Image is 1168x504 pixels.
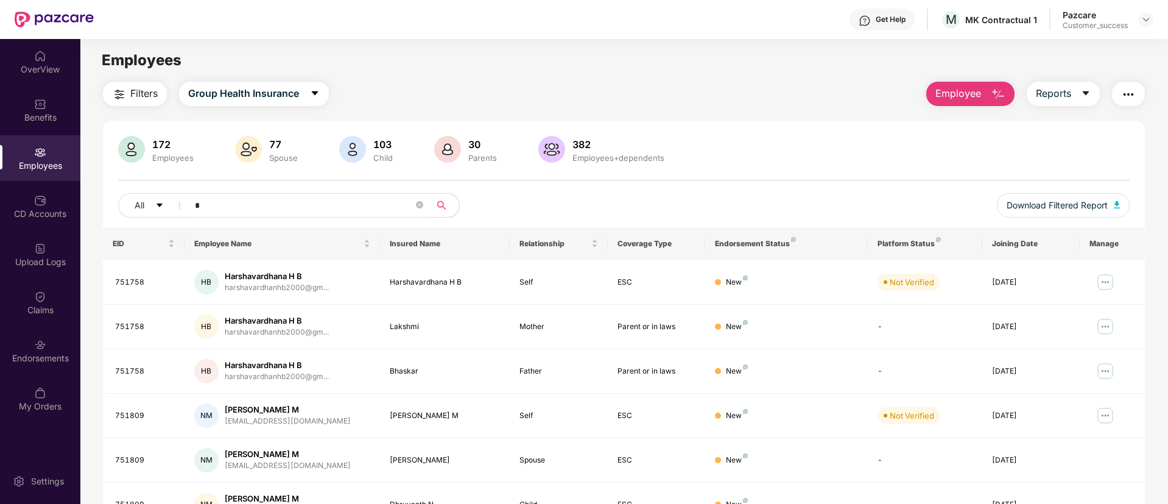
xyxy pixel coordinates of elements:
[876,15,906,24] div: Get Help
[155,201,164,211] span: caret-down
[743,409,748,414] img: svg+xml;base64,PHN2ZyB4bWxucz0iaHR0cDovL3d3dy53My5vcmcvMjAwMC9zdmciIHdpZHRoPSI4IiBoZWlnaHQ9IjgiIH...
[194,359,219,383] div: HB
[1063,21,1128,30] div: Customer_success
[434,136,461,163] img: svg+xml;base64,PHN2ZyB4bWxucz0iaHR0cDovL3d3dy53My5vcmcvMjAwMC9zdmciIHhtbG5zOnhsaW5rPSJodHRwOi8vd3...
[982,227,1080,260] th: Joining Date
[188,86,299,101] span: Group Health Insurance
[115,366,175,377] div: 751758
[890,410,934,422] div: Not Verified
[225,315,329,327] div: Harshavardhana H B
[150,153,196,163] div: Employees
[115,455,175,466] div: 751809
[1121,87,1136,102] img: svg+xml;base64,PHN2ZyB4bWxucz0iaHR0cDovL3d3dy53My5vcmcvMjAwMC9zdmciIHdpZHRoPSIyNCIgaGVpZ2h0PSIyNC...
[339,136,366,163] img: svg+xml;base64,PHN2ZyB4bWxucz0iaHR0cDovL3d3dy53My5vcmcvMjAwMC9zdmciIHhtbG5zOnhsaW5rPSJodHRwOi8vd3...
[466,153,499,163] div: Parents
[538,136,565,163] img: svg+xml;base64,PHN2ZyB4bWxucz0iaHR0cDovL3d3dy53My5vcmcvMjAwMC9zdmciIHhtbG5zOnhsaW5rPSJodHRwOi8vd3...
[466,138,499,151] div: 30
[390,321,501,333] div: Lakshmi
[135,199,144,212] span: All
[371,138,395,151] div: 103
[726,321,748,333] div: New
[510,227,607,260] th: Relationship
[936,237,941,242] img: svg+xml;base64,PHN2ZyB4bWxucz0iaHR0cDovL3d3dy53My5vcmcvMjAwMC9zdmciIHdpZHRoPSI4IiBoZWlnaHQ9IjgiIH...
[726,455,748,466] div: New
[390,455,501,466] div: [PERSON_NAME]
[519,277,597,288] div: Self
[225,282,329,294] div: harshavardhanhb2000@gm...
[617,366,695,377] div: Parent or in laws
[225,371,329,383] div: harshavardhanhb2000@gm...
[946,12,957,27] span: M
[380,227,510,260] th: Insured Name
[743,453,748,458] img: svg+xml;base64,PHN2ZyB4bWxucz0iaHR0cDovL3d3dy53My5vcmcvMjAwMC9zdmciIHdpZHRoPSI4IiBoZWlnaHQ9IjgiIH...
[878,239,972,249] div: Platform Status
[890,276,934,288] div: Not Verified
[743,364,748,369] img: svg+xml;base64,PHN2ZyB4bWxucz0iaHR0cDovL3d3dy53My5vcmcvMjAwMC9zdmciIHdpZHRoPSI4IiBoZWlnaHQ9IjgiIH...
[1096,361,1115,381] img: manageButton
[1063,9,1128,21] div: Pazcare
[15,12,94,27] img: New Pazcare Logo
[519,239,588,249] span: Relationship
[130,86,158,101] span: Filters
[570,138,667,151] div: 382
[416,201,423,208] span: close-circle
[868,349,982,394] td: -
[118,136,145,163] img: svg+xml;base64,PHN2ZyB4bWxucz0iaHR0cDovL3d3dy53My5vcmcvMjAwMC9zdmciIHhtbG5zOnhsaW5rPSJodHRwOi8vd3...
[225,449,351,460] div: [PERSON_NAME] M
[743,275,748,280] img: svg+xml;base64,PHN2ZyB4bWxucz0iaHR0cDovL3d3dy53My5vcmcvMjAwMC9zdmciIHdpZHRoPSI4IiBoZWlnaHQ9IjgiIH...
[34,98,46,110] img: svg+xml;base64,PHN2ZyBpZD0iQmVuZWZpdHMiIHhtbG5zPSJodHRwOi8vd3d3LnczLm9yZy8yMDAwL3N2ZyIgd2lkdGg9Ij...
[1141,15,1151,24] img: svg+xml;base64,PHN2ZyBpZD0iRHJvcGRvd24tMzJ4MzIiIHhtbG5zPSJodHRwOi8vd3d3LnczLm9yZy8yMDAwL3N2ZyIgd2...
[34,339,46,351] img: svg+xml;base64,PHN2ZyBpZD0iRW5kb3JzZW1lbnRzIiB4bWxucz0iaHR0cDovL3d3dy53My5vcmcvMjAwMC9zdmciIHdpZH...
[519,410,597,422] div: Self
[34,243,46,255] img: svg+xml;base64,PHN2ZyBpZD0iVXBsb2FkX0xvZ3MiIGRhdGEtbmFtZT0iVXBsb2FkIExvZ3MiIHhtbG5zPSJodHRwOi8vd3...
[608,227,705,260] th: Coverage Type
[519,366,597,377] div: Father
[743,498,748,503] img: svg+xml;base64,PHN2ZyB4bWxucz0iaHR0cDovL3d3dy53My5vcmcvMjAwMC9zdmciIHdpZHRoPSI4IiBoZWlnaHQ9IjgiIH...
[859,15,871,27] img: svg+xml;base64,PHN2ZyBpZD0iSGVscC0zMngzMiIgeG1sbnM9Imh0dHA6Ly93d3cudzMub3JnLzIwMDAvc3ZnIiB3aWR0aD...
[225,327,329,338] div: harshavardhanhb2000@gm...
[715,239,858,249] div: Endorsement Status
[997,193,1130,218] button: Download Filtered Report
[726,366,748,377] div: New
[926,82,1015,106] button: Employee
[115,321,175,333] div: 751758
[992,410,1070,422] div: [DATE]
[992,277,1070,288] div: [DATE]
[390,366,501,377] div: Bhaskar
[1096,406,1115,425] img: manageButton
[726,277,748,288] div: New
[617,277,695,288] div: ESC
[194,314,219,339] div: HB
[1080,227,1145,260] th: Manage
[13,475,25,488] img: svg+xml;base64,PHN2ZyBpZD0iU2V0dGluZy0yMHgyMCIgeG1sbnM9Imh0dHA6Ly93d3cudzMub3JnLzIwMDAvc3ZnIiB3aW...
[194,270,219,294] div: HB
[267,138,300,151] div: 77
[791,237,796,242] img: svg+xml;base64,PHN2ZyB4bWxucz0iaHR0cDovL3d3dy53My5vcmcvMjAwMC9zdmciIHdpZHRoPSI4IiBoZWlnaHQ9IjgiIH...
[310,88,320,99] span: caret-down
[743,320,748,325] img: svg+xml;base64,PHN2ZyB4bWxucz0iaHR0cDovL3d3dy53My5vcmcvMjAwMC9zdmciIHdpZHRoPSI4IiBoZWlnaHQ9IjgiIH...
[194,448,219,472] div: NM
[1007,199,1108,212] span: Download Filtered Report
[617,410,695,422] div: ESC
[27,475,68,488] div: Settings
[34,291,46,303] img: svg+xml;base64,PHN2ZyBpZD0iQ2xhaW0iIHhtbG5zPSJodHRwOi8vd3d3LnczLm9yZy8yMDAwL3N2ZyIgd2lkdGg9IjIwIi...
[34,194,46,207] img: svg+xml;base64,PHN2ZyBpZD0iQ0RfQWNjb3VudHMiIGRhdGEtbmFtZT0iQ0QgQWNjb3VudHMiIHhtbG5zPSJodHRwOi8vd3...
[225,360,329,371] div: Harshavardhana H B
[102,51,181,69] span: Employees
[429,201,453,210] span: search
[416,200,423,211] span: close-circle
[1036,86,1071,101] span: Reports
[1096,272,1115,292] img: manageButton
[150,138,196,151] div: 172
[868,438,982,483] td: -
[519,455,597,466] div: Spouse
[34,146,46,158] img: svg+xml;base64,PHN2ZyBpZD0iRW1wbG95ZWVzIiB4bWxucz0iaHR0cDovL3d3dy53My5vcmcvMjAwMC9zdmciIHdpZHRoPS...
[179,82,329,106] button: Group Health Insurancecaret-down
[118,193,192,218] button: Allcaret-down
[935,86,981,101] span: Employee
[225,416,351,427] div: [EMAIL_ADDRESS][DOMAIN_NAME]
[34,50,46,62] img: svg+xml;base64,PHN2ZyBpZD0iSG9tZSIgeG1sbnM9Imh0dHA6Ly93d3cudzMub3JnLzIwMDAvc3ZnIiB3aWR0aD0iMjAiIG...
[235,136,262,163] img: svg+xml;base64,PHN2ZyB4bWxucz0iaHR0cDovL3d3dy53My5vcmcvMjAwMC9zdmciIHhtbG5zOnhsaW5rPSJodHRwOi8vd3...
[1096,317,1115,336] img: manageButton
[726,410,748,422] div: New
